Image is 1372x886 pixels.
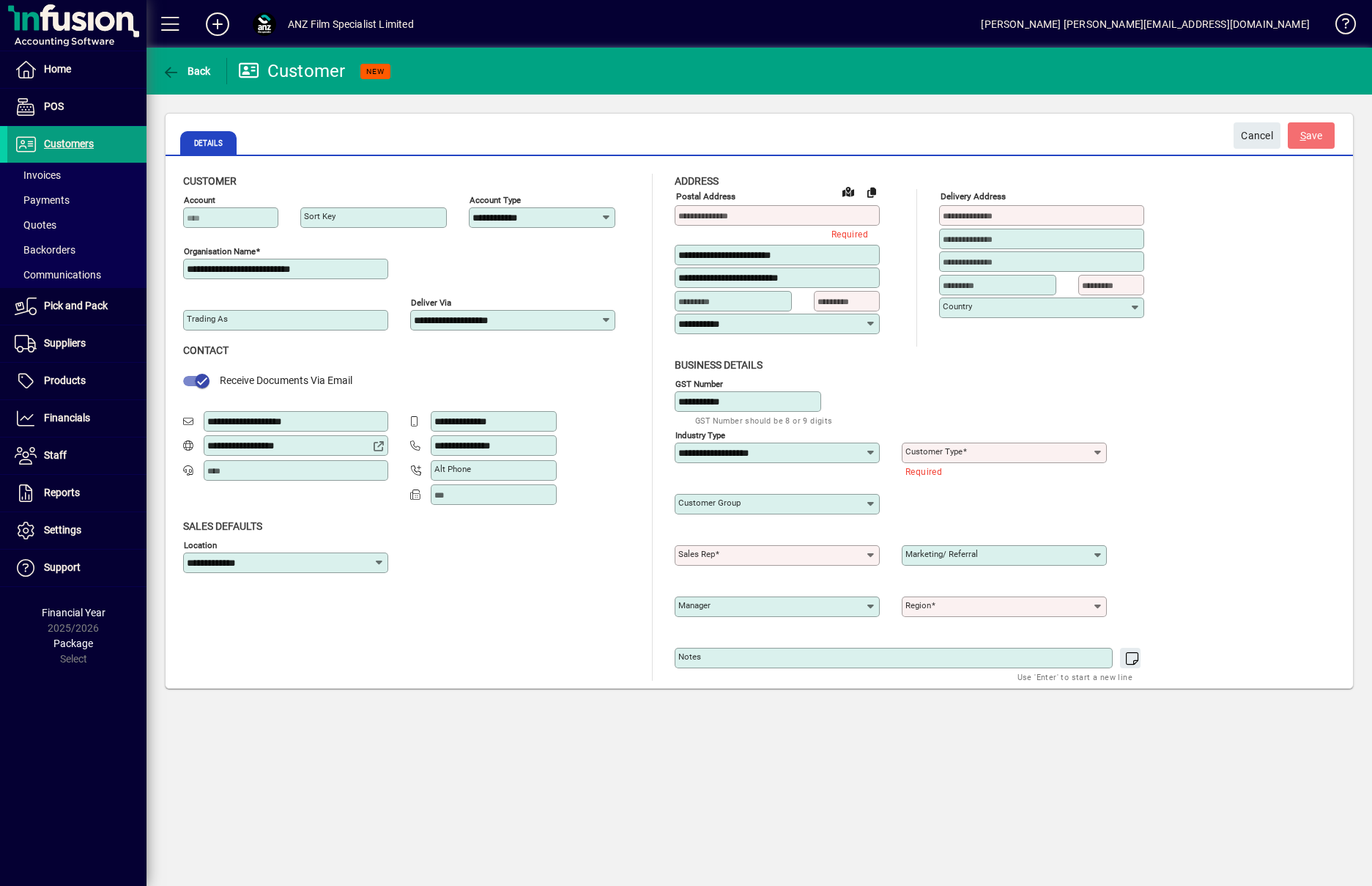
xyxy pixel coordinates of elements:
mat-error: Required [678,226,868,241]
a: Settings [7,512,147,549]
span: Customer [183,175,237,187]
span: Cancel [1241,124,1273,148]
mat-label: Deliver via [411,298,451,308]
button: Profile [241,11,288,37]
span: POS [44,100,64,112]
a: Backorders [7,237,147,262]
button: Save [1288,122,1335,149]
a: Quotes [7,213,147,237]
a: Suppliers [7,325,147,362]
span: ave [1300,124,1323,148]
span: Products [44,374,86,386]
mat-label: Sales rep [678,549,715,559]
span: Back [162,65,211,77]
mat-label: Manager [678,600,711,610]
span: Contact [183,344,229,356]
span: Settings [44,524,81,536]
a: View on map [837,180,860,203]
mat-label: Sort key [304,211,335,221]
app-page-header-button: Back [147,58,227,84]
a: Pick and Pack [7,288,147,325]
button: Copy to Delivery address [860,180,883,204]
mat-label: Region [905,600,931,610]
a: Knowledge Base [1324,3,1354,51]
mat-label: Notes [678,651,701,662]
span: Financial Year [42,607,105,619]
span: Payments [15,194,70,206]
mat-label: Account [184,195,215,205]
button: Cancel [1234,122,1280,149]
a: Invoices [7,163,147,188]
span: NEW [366,67,385,76]
mat-hint: Use 'Enter' to start a new line [1017,668,1132,685]
mat-label: Location [184,539,217,550]
mat-label: Organisation name [184,246,256,256]
span: Communications [15,269,101,281]
mat-label: Alt Phone [434,464,471,474]
span: Quotes [15,219,56,231]
span: Financials [44,412,90,424]
a: Home [7,51,147,88]
a: Support [7,550,147,586]
mat-label: Country [943,301,972,311]
mat-label: Customer group [678,498,741,508]
a: Reports [7,475,147,512]
mat-label: Account Type [470,195,521,205]
div: ANZ Film Specialist Limited [288,12,414,36]
mat-hint: GST Number should be 8 or 9 digits [695,412,833,429]
a: Communications [7,262,147,287]
a: Staff [7,438,147,474]
span: Backorders [15,244,75,256]
mat-label: Industry type [675,429,725,440]
span: Address [675,175,719,187]
a: Financials [7,400,147,437]
mat-label: Marketing/ Referral [905,549,978,559]
button: Add [194,11,241,37]
span: Invoices [15,169,61,181]
div: Customer [238,59,346,83]
span: Reports [44,487,80,498]
span: Staff [44,449,67,461]
span: Details [180,131,237,155]
mat-error: Required [905,463,1095,479]
a: POS [7,89,147,125]
div: [PERSON_NAME] [PERSON_NAME][EMAIL_ADDRESS][DOMAIN_NAME] [981,12,1310,36]
span: Sales defaults [183,520,262,532]
a: Payments [7,188,147,213]
span: Home [44,63,71,75]
span: Pick and Pack [44,300,108,311]
mat-label: Trading as [187,314,228,324]
mat-label: Customer type [905,446,963,457]
mat-label: GST Number [675,378,723,388]
span: Suppliers [44,337,86,349]
span: Support [44,561,81,573]
button: Back [158,58,215,84]
a: Products [7,363,147,399]
span: Package [53,638,93,649]
span: Receive Documents Via Email [220,374,352,386]
span: Customers [44,138,94,149]
span: S [1300,130,1306,141]
span: Business details [675,359,763,371]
